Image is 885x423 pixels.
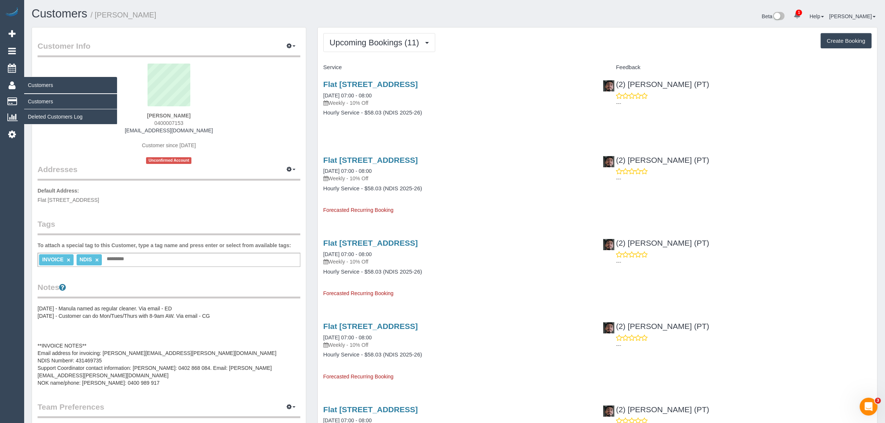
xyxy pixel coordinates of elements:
[323,80,418,88] a: Flat [STREET_ADDRESS]
[603,80,709,88] a: (2) [PERSON_NAME] (PT)
[323,239,418,247] a: Flat [STREET_ADDRESS]
[323,335,372,340] a: [DATE] 07:00 - 08:00
[323,352,592,358] h4: Hourly Service - $58.03 (NDIS 2025-26)
[323,185,592,192] h4: Hourly Service - $58.03 (NDIS 2025-26)
[323,33,435,52] button: Upcoming Bookings (11)
[323,269,592,275] h4: Hourly Service - $58.03 (NDIS 2025-26)
[147,113,191,119] strong: [PERSON_NAME]
[616,100,872,107] p: ---
[125,127,213,133] a: [EMAIL_ADDRESS][DOMAIN_NAME]
[323,258,592,265] p: Weekly - 10% Off
[323,110,592,116] h4: Hourly Service - $58.03 (NDIS 2025-26)
[603,322,614,333] img: (2) Reggy Cogulet (PT)
[67,257,70,263] a: ×
[146,157,191,164] span: Unconfirmed Account
[616,258,872,266] p: ---
[323,93,372,99] a: [DATE] 07:00 - 08:00
[323,341,592,349] p: Weekly - 10% Off
[603,80,614,91] img: (2) Reggy Cogulet (PT)
[323,374,394,380] span: Forecasted Recurring Booking
[80,256,92,262] span: NDIS
[603,239,709,247] a: (2) [PERSON_NAME] (PT)
[603,239,614,250] img: (2) Reggy Cogulet (PT)
[603,322,709,330] a: (2) [PERSON_NAME] (PT)
[42,256,64,262] span: INVOICE
[38,242,291,249] label: To attach a special tag to this Customer, type a tag name and press enter or select from availabl...
[330,38,423,47] span: Upcoming Bookings (11)
[323,168,372,174] a: [DATE] 07:00 - 08:00
[796,10,802,16] span: 1
[323,156,418,164] a: Flat [STREET_ADDRESS]
[323,175,592,182] p: Weekly - 10% Off
[323,99,592,107] p: Weekly - 10% Off
[323,290,394,296] span: Forecasted Recurring Booking
[24,94,117,125] ul: Customers
[38,197,99,203] span: Flat [STREET_ADDRESS]
[603,406,614,417] img: (2) Reggy Cogulet (PT)
[810,13,824,19] a: Help
[603,156,709,164] a: (2) [PERSON_NAME] (PT)
[142,142,196,148] span: Customer since [DATE]
[38,282,300,298] legend: Notes
[821,33,872,49] button: Create Booking
[323,64,592,71] h4: Service
[24,109,117,124] a: Deleted Customers Log
[24,77,117,94] span: Customers
[4,7,19,18] img: Automaid Logo
[603,64,872,71] h4: Feedback
[91,11,156,19] small: / [PERSON_NAME]
[38,41,300,57] legend: Customer Info
[154,120,183,126] span: 0400007153
[860,398,878,416] iframe: Intercom live chat
[323,405,418,414] a: Flat [STREET_ADDRESS]
[790,7,804,24] a: 1
[616,175,872,183] p: ---
[762,13,785,19] a: Beta
[323,322,418,330] a: Flat [STREET_ADDRESS]
[603,405,709,414] a: (2) [PERSON_NAME] (PT)
[323,207,394,213] span: Forecasted Recurring Booking
[38,219,300,235] legend: Tags
[32,7,87,20] a: Customers
[616,342,872,349] p: ---
[603,156,614,167] img: (2) Reggy Cogulet (PT)
[875,398,881,404] span: 3
[38,401,300,418] legend: Team Preferences
[323,251,372,257] a: [DATE] 07:00 - 08:00
[38,187,79,194] label: Default Address:
[38,305,300,387] pre: [DATE] - Manula named as regular cleaner. Via email - ED [DATE] - Customer can do Mon/Tues/Thurs ...
[24,94,117,109] a: Customers
[829,13,876,19] a: [PERSON_NAME]
[772,12,785,22] img: New interface
[95,257,98,263] a: ×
